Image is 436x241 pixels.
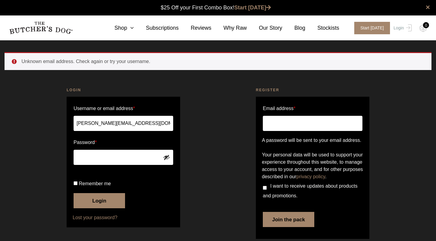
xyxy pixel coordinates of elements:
p: A password will be sent to your email address. [262,137,363,144]
span: Remember me [79,181,111,186]
a: Our Story [247,24,282,32]
input: I want to receive updates about products and promotions. [263,186,267,190]
label: Email address [263,104,296,113]
a: Start [DATE] [348,22,392,34]
span: I want to receive updates about products and promotions. [263,183,358,198]
a: Login [392,22,412,34]
a: Start [DATE] [234,5,271,11]
a: Blog [282,24,305,32]
div: 0 [423,22,429,28]
img: TBD_Cart-Empty.png [419,24,427,32]
a: Subscriptions [134,24,179,32]
a: Why Raw [211,24,247,32]
a: privacy policy [296,174,325,179]
button: Join the pack [263,212,314,227]
label: Username or email address [74,104,173,113]
a: Reviews [179,24,211,32]
h2: Register [256,87,369,93]
p: Your personal data will be used to support your experience throughout this website, to manage acc... [262,151,363,180]
input: Remember me [74,181,78,185]
label: Password [74,138,173,147]
li: Unknown email address. Check again or try your username. [21,58,422,65]
span: Start [DATE] [354,22,390,34]
a: Lost your password? [73,214,174,221]
a: close [426,4,430,11]
button: Login [74,193,125,208]
h2: Login [67,87,180,93]
a: Stockists [305,24,339,32]
a: Shop [102,24,134,32]
button: Show password [163,154,170,161]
